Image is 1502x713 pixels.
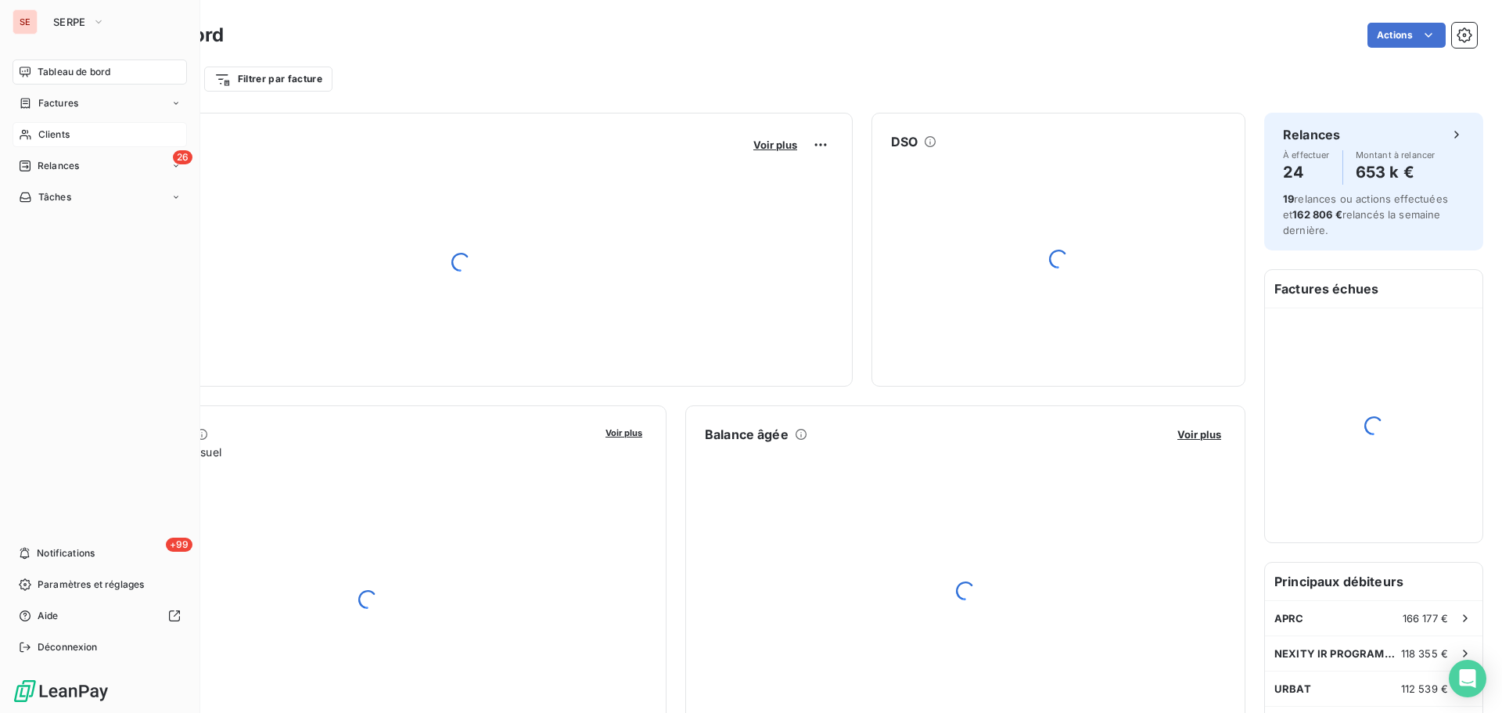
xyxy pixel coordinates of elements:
[1401,647,1448,660] span: 118 355 €
[38,159,79,173] span: Relances
[1274,612,1304,625] span: APRC
[1283,150,1330,160] span: À effectuer
[1274,682,1311,695] span: URBAT
[1356,150,1436,160] span: Montant à relancer
[1367,23,1446,48] button: Actions
[13,603,187,628] a: Aide
[53,16,86,28] span: SERPE
[204,67,332,92] button: Filtrer par facture
[1274,647,1401,660] span: NEXITY IR PROGRAMMES GFI
[1283,193,1294,205] span: 19
[1403,612,1448,625] span: 166 177 €
[705,425,789,444] h6: Balance âgée
[38,65,110,79] span: Tableau de bord
[38,609,59,623] span: Aide
[749,138,802,152] button: Voir plus
[1177,428,1221,441] span: Voir plus
[38,96,78,110] span: Factures
[166,538,192,552] span: +99
[1283,193,1448,236] span: relances ou actions effectuées et relancés la semaine dernière.
[753,139,797,151] span: Voir plus
[1449,660,1486,697] div: Open Intercom Messenger
[37,546,95,560] span: Notifications
[1265,563,1482,600] h6: Principaux débiteurs
[173,150,192,164] span: 26
[13,679,110,704] img: Logo LeanPay
[891,132,918,151] h6: DSO
[38,578,144,592] span: Paramètres et réglages
[1283,160,1330,185] h4: 24
[88,444,595,460] span: Chiffre d'affaires mensuel
[1173,427,1226,441] button: Voir plus
[1401,682,1448,695] span: 112 539 €
[13,9,38,34] div: SE
[38,190,71,204] span: Tâches
[601,425,647,439] button: Voir plus
[1292,208,1342,221] span: 162 806 €
[1356,160,1436,185] h4: 653 k €
[605,427,642,438] span: Voir plus
[38,640,98,654] span: Déconnexion
[1283,125,1340,144] h6: Relances
[38,128,70,142] span: Clients
[1265,270,1482,308] h6: Factures échues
